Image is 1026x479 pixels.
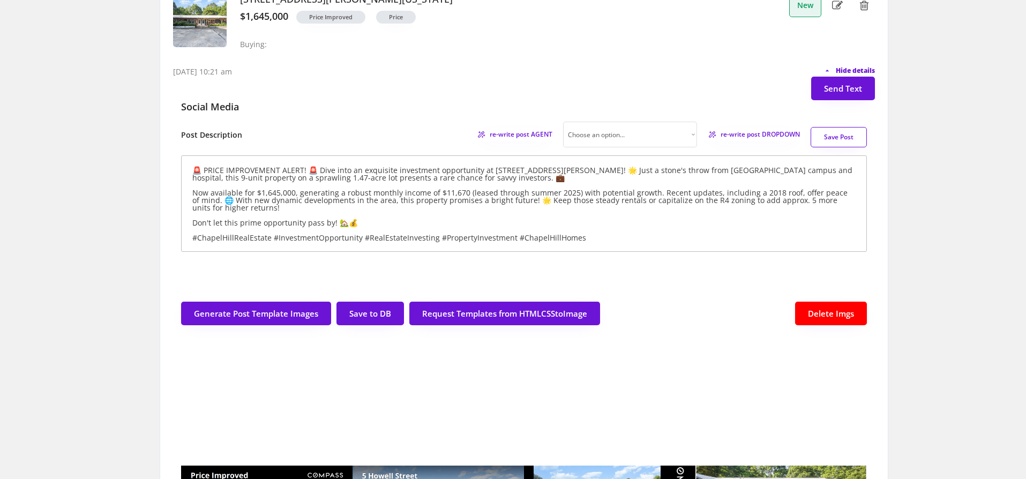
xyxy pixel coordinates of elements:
span: re-write post DROPDOWN [721,131,800,138]
div: $1,645,000 [240,11,288,23]
div: Buying: [240,40,267,49]
button: Request Templates from HTMLCSStoImage [409,302,600,325]
button: Generate Post Template Images [181,302,331,325]
div: [DATE] 10:21 am [173,66,232,77]
button: re-write post AGENT [477,128,552,141]
button: Delete Imgs [795,302,867,325]
button: Price [376,11,416,24]
button: Price Improved [296,11,365,24]
button: re-write post DROPDOWN [708,128,800,141]
span: re-write post AGENT [490,131,552,138]
button: Send Text [811,77,875,100]
button: Hide details [823,66,875,75]
h6: Post Description [181,130,242,140]
span: Hide details [836,68,875,74]
div: Social Media [181,100,239,114]
button: Save Post [811,127,867,147]
button: Save to DB [336,302,404,325]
